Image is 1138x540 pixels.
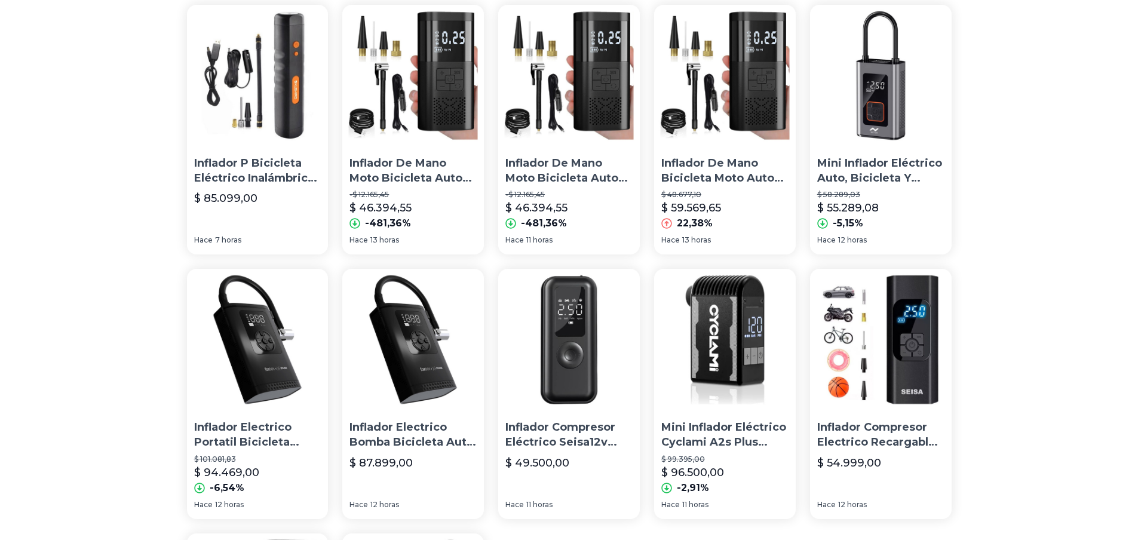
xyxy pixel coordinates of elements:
[817,200,879,216] p: $ 55.289,08
[654,5,796,146] img: Inflador De Mano Bicicleta Moto Auto Portatil Electrico 150
[526,235,553,245] span: 11 horas
[810,269,952,410] img: Inflador Compresor Electrico Recargable Auto Moto Bicicleta
[521,216,567,231] p: -481,36%
[349,455,413,471] p: $ 87.899,00
[194,190,257,207] p: $ 85.099,00
[370,235,399,245] span: 13 horas
[210,481,244,495] p: -6,54%
[342,5,484,146] img: Inflador De Mano Moto Bicicleta Auto Portatil Electrico 150
[349,190,477,200] p: -$ 12.165,45
[838,500,867,510] span: 12 horas
[661,455,789,464] p: $ 99.395,00
[505,455,569,471] p: $ 49.500,00
[194,420,321,450] p: Inflador Electrico Portatil Bicicleta Linterna Power Bank
[498,269,640,518] a: Inflador Compresor Eléctrico Seisa12v Auto Moto BicicletaInflador Compresor Eléctrico Seisa12v Au...
[187,5,329,254] a: Inflador P Bicicleta Eléctrico Inalámbrico Powerbank KushiroInflador P Bicicleta Eléctrico Inalám...
[365,216,411,231] p: -481,36%
[661,235,680,245] span: Hace
[810,5,952,146] img: Mini Inflador Eléctrico Auto, Bicicleta Y Motos Recargable
[194,500,213,510] span: Hace
[810,269,952,518] a: Inflador Compresor Electrico Recargable Auto Moto BicicletaInflador Compresor Electrico Recargabl...
[810,5,952,254] a: Mini Inflador Eléctrico Auto, Bicicleta Y Motos RecargableMini Inflador Eléctrico Auto, Bicicleta...
[194,156,321,186] p: Inflador P Bicicleta Eléctrico Inalámbrico Powerbank Kushiro
[817,455,881,471] p: $ 54.999,00
[654,269,796,410] img: Mini Inflador Eléctrico Cyclami A2s Plus Bicicleta Multiuso
[194,464,259,481] p: $ 94.469,00
[349,156,477,186] p: Inflador De Mano Moto Bicicleta Auto Portatil Electrico 150
[817,420,944,450] p: Inflador Compresor Electrico Recargable Auto Moto Bicicleta
[187,269,329,410] img: Inflador Electrico Portatil Bicicleta Linterna Power Bank
[661,464,724,481] p: $ 96.500,00
[349,235,368,245] span: Hace
[505,200,568,216] p: $ 46.394,55
[215,500,244,510] span: 12 horas
[342,269,484,410] img: Inflador Electrico Bomba Bicicleta Auto Linterna Power Bank
[661,190,789,200] p: $ 48.677,10
[498,269,640,410] img: Inflador Compresor Eléctrico Seisa12v Auto Moto Bicicleta
[342,269,484,518] a: Inflador Electrico Bomba Bicicleta Auto Linterna Power BankInflador Electrico Bomba Bicicleta Aut...
[194,455,321,464] p: $ 101.081,83
[505,235,524,245] span: Hace
[661,200,721,216] p: $ 59.569,65
[661,420,789,450] p: Mini Inflador Eléctrico Cyclami A2s Plus Bicicleta Multiuso
[654,269,796,518] a: Mini Inflador Eléctrico Cyclami A2s Plus Bicicleta MultiusoMini Inflador Eléctrico Cyclami A2s Pl...
[349,420,477,450] p: Inflador Electrico Bomba Bicicleta Auto Linterna Power Bank
[215,235,241,245] span: 7 horas
[682,500,708,510] span: 11 horas
[342,5,484,254] a: Inflador De Mano Moto Bicicleta Auto Portatil Electrico 150Inflador De Mano Moto Bicicleta Auto P...
[498,5,640,254] a: Inflador De Mano Moto Bicicleta Auto Portatil Electrico 150Inflador De Mano Moto Bicicleta Auto P...
[498,5,640,146] img: Inflador De Mano Moto Bicicleta Auto Portatil Electrico 150
[661,500,680,510] span: Hace
[194,235,213,245] span: Hace
[677,216,713,231] p: 22,38%
[817,500,836,510] span: Hace
[349,200,412,216] p: $ 46.394,55
[526,500,553,510] span: 11 horas
[677,481,709,495] p: -2,91%
[505,156,633,186] p: Inflador De Mano Moto Bicicleta Auto Portatil Electrico 150
[370,500,399,510] span: 12 horas
[682,235,711,245] span: 13 horas
[505,190,633,200] p: -$ 12.165,45
[817,235,836,245] span: Hace
[833,216,863,231] p: -5,15%
[349,500,368,510] span: Hace
[505,420,633,450] p: Inflador Compresor Eléctrico Seisa12v Auto Moto Bicicleta
[817,156,944,186] p: Mini Inflador Eléctrico Auto, Bicicleta Y Motos Recargable
[817,190,944,200] p: $ 58.289,03
[505,500,524,510] span: Hace
[187,269,329,518] a: Inflador Electrico Portatil Bicicleta Linterna Power BankInflador Electrico Portatil Bicicleta Li...
[187,5,329,146] img: Inflador P Bicicleta Eléctrico Inalámbrico Powerbank Kushiro
[654,5,796,254] a: Inflador De Mano Bicicleta Moto Auto Portatil Electrico 150Inflador De Mano Bicicleta Moto Auto P...
[838,235,867,245] span: 12 horas
[661,156,789,186] p: Inflador De Mano Bicicleta Moto Auto Portatil Electrico 150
